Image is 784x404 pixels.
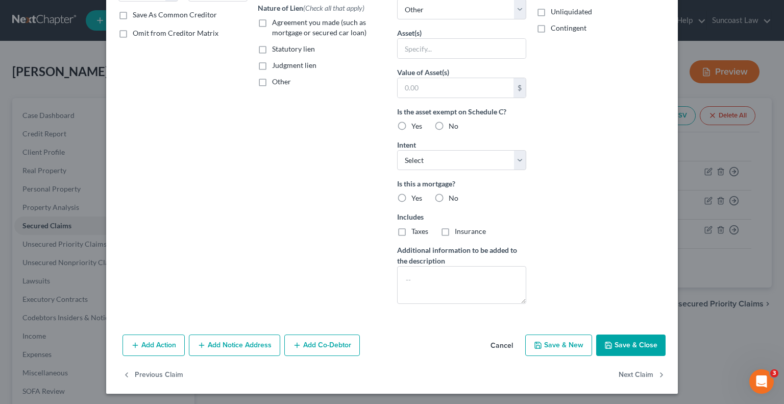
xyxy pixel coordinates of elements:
button: Save & New [525,335,592,356]
label: Nature of Lien [258,3,364,13]
span: Yes [411,122,422,130]
div: $ [513,78,526,98]
iframe: Intercom live chat [749,369,774,394]
span: Statutory lien [272,44,315,53]
label: Includes [397,211,526,222]
span: Taxes [411,227,428,235]
label: Is the asset exempt on Schedule C? [397,106,526,117]
button: Add Co-Debtor [284,335,360,356]
button: Previous Claim [122,364,183,386]
span: Contingent [551,23,586,32]
button: Next Claim [619,364,666,386]
span: Agreement you made (such as mortgage or secured car loan) [272,18,366,37]
label: Value of Asset(s) [397,67,449,78]
span: Other [272,77,291,86]
button: Cancel [482,336,521,356]
button: Save & Close [596,335,666,356]
span: No [449,122,458,130]
label: Is this a mortgage? [397,178,526,189]
span: No [449,194,458,202]
label: Additional information to be added to the description [397,245,526,266]
span: Omit from Creditor Matrix [133,29,218,37]
input: 0.00 [398,78,513,98]
span: 3 [770,369,778,377]
span: Judgment lien [272,61,316,69]
input: Specify... [398,39,526,58]
label: Save As Common Creditor [133,10,217,20]
span: Yes [411,194,422,202]
label: Intent [397,139,416,150]
button: Add Action [122,335,185,356]
button: Add Notice Address [189,335,280,356]
span: Unliquidated [551,7,592,16]
span: (Check all that apply) [303,4,364,12]
label: Asset(s) [397,28,422,38]
span: Insurance [455,227,486,235]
